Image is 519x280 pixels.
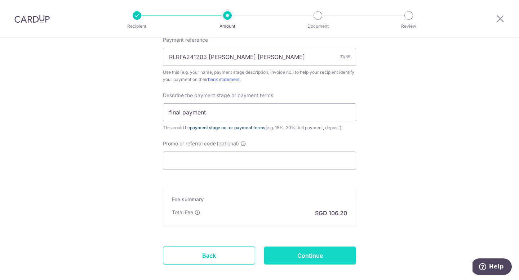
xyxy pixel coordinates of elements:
p: SGD 106.20 [315,209,347,217]
div: This could be (e.g. 15%, 30%, full payment, deposit). [163,124,356,131]
div: Use this (e.g. your name, payment stage description, invoice no.) to help your recipient identify... [163,69,356,83]
span: (optional) [217,140,239,147]
input: Continue [264,247,356,265]
img: CardUp [14,14,50,23]
h5: Fee summary [172,196,347,203]
p: Document [291,23,345,30]
span: Describe the payment stage or payment terms [163,92,273,99]
p: Review [382,23,435,30]
p: Total Fee [172,209,193,216]
span: Promo or referral code [163,140,216,147]
p: Recipient [110,23,164,30]
span: Payment reference [163,36,208,44]
iframe: Opens a widget where you can find more information [473,258,512,276]
p: Amount [201,23,254,30]
a: Back [163,247,255,265]
a: payment stage no. or payment terms [190,125,265,130]
a: bank statement [208,77,240,82]
div: 31/35 [340,53,350,60]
